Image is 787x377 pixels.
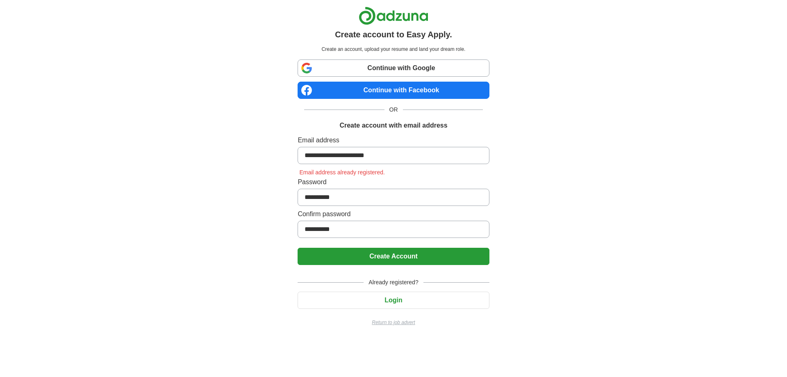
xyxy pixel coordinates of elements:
button: Create Account [298,248,489,265]
span: Already registered? [364,278,423,287]
label: Password [298,177,489,187]
h1: Create account with email address [339,121,447,130]
a: Return to job advert [298,319,489,326]
span: OR [384,105,403,114]
button: Login [298,292,489,309]
span: Email address already registered. [298,169,387,176]
p: Create an account, upload your resume and land your dream role. [299,46,487,53]
h1: Create account to Easy Apply. [335,28,452,41]
img: Adzuna logo [359,7,428,25]
label: Email address [298,135,489,145]
label: Confirm password [298,209,489,219]
a: Continue with Facebook [298,82,489,99]
a: Continue with Google [298,59,489,77]
a: Login [298,297,489,304]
